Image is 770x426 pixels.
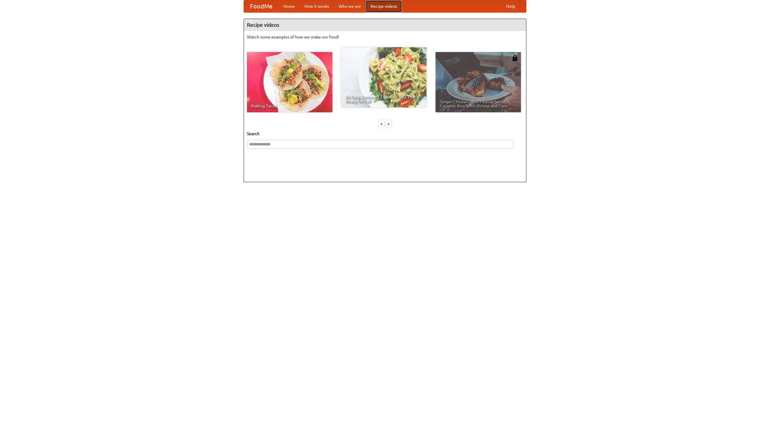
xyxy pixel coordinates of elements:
div: » [386,120,391,128]
h5: Search [247,131,523,137]
a: Who we are [334,0,366,12]
span: An Easy, Summery Tomato Pasta That's Ready for Fall [345,95,422,103]
h4: Recipe videos [244,19,526,31]
a: Help [501,0,520,12]
img: 483408.png [512,55,518,61]
div: « [379,120,384,128]
p: Watch some examples of how we make our food! [247,34,523,40]
span: Making Tacos [251,104,328,108]
a: How it works [300,0,334,12]
a: FoodMe [244,0,279,12]
a: Recipe videos [366,0,402,12]
a: Home [279,0,300,12]
a: Making Tacos [247,52,332,112]
a: An Easy, Summery Tomato Pasta That's Ready for Fall [341,47,427,107]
